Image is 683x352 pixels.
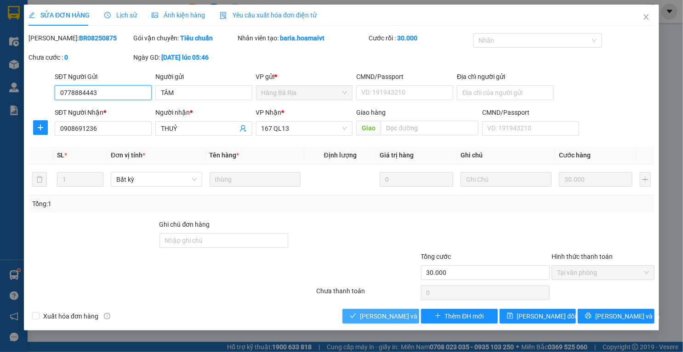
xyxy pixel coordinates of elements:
[159,221,210,228] label: Ghi chú đơn hàng
[482,107,579,117] div: CMND/Passport
[111,151,145,159] span: Đơn vị tính
[155,72,252,82] div: Người gửi
[262,86,347,100] span: Hàng Bà Rịa
[435,313,441,320] span: plus
[643,13,650,21] span: close
[421,253,451,260] span: Tổng cước
[559,172,632,187] input: 0
[421,309,498,324] button: plusThêm ĐH mới
[8,30,72,43] div: 0909249917
[640,172,651,187] button: plus
[133,52,236,62] div: Ngày GD:
[517,311,576,321] span: [PERSON_NAME] đổi
[40,311,102,321] span: Xuất hóa đơn hàng
[557,266,649,279] span: Tại văn phòng
[92,54,137,70] span: phu my
[280,34,324,42] b: baria.hoamaivt
[79,34,117,42] b: BR08250875
[79,8,143,30] div: HANG NGOAI
[256,109,282,116] span: VP Nhận
[633,5,659,30] button: Close
[79,30,143,41] div: trang
[256,72,353,82] div: VP gửi
[104,11,137,19] span: Lịch sử
[552,253,613,260] label: Hình thức thanh toán
[34,124,47,131] span: plus
[461,172,552,187] input: Ghi Chú
[356,121,381,135] span: Giao
[116,173,197,186] span: Bất kỳ
[8,8,72,19] div: 167 QL13
[79,59,92,68] span: DĐ:
[324,151,357,159] span: Định lượng
[262,122,347,135] span: 167 QL13
[133,33,236,43] div: Gói vận chuyển:
[180,34,213,42] b: Tiêu chuẩn
[64,54,68,61] b: 0
[8,19,72,30] div: thanh
[210,172,301,187] input: VD: Bàn, Ghế
[28,33,131,43] div: [PERSON_NAME]:
[28,11,90,19] span: SỬA ĐƠN HÀNG
[369,33,472,43] div: Cước rồi :
[500,309,576,324] button: save[PERSON_NAME] đổi
[55,72,152,82] div: SĐT Người Gửi
[32,199,264,209] div: Tổng: 1
[155,107,252,117] div: Người nhận
[57,151,64,159] span: SL
[350,313,356,320] span: check
[380,151,414,159] span: Giá trị hàng
[152,12,158,18] span: picture
[220,11,317,19] span: Yêu cầu xuất hóa đơn điện tử
[380,172,453,187] input: 0
[79,41,143,54] div: 0899997497
[457,72,554,82] div: Địa chỉ người gửi
[159,233,289,248] input: Ghi chú đơn hàng
[8,9,22,18] span: Gửi:
[578,309,655,324] button: printer[PERSON_NAME] và In
[220,12,227,19] img: icon
[507,313,513,320] span: save
[559,151,591,159] span: Cước hàng
[356,109,386,116] span: Giao hàng
[457,146,556,164] th: Ghi chú
[397,34,417,42] b: 30.000
[28,52,131,62] div: Chưa cước :
[445,311,484,321] span: Thêm ĐH mới
[33,120,48,135] button: plus
[28,12,35,18] span: edit
[79,9,101,18] span: Nhận:
[360,311,484,321] span: [PERSON_NAME] và [PERSON_NAME] hàng
[356,72,453,82] div: CMND/Passport
[342,309,419,324] button: check[PERSON_NAME] và [PERSON_NAME] hàng
[55,107,152,117] div: SĐT Người Nhận
[161,54,209,61] b: [DATE] lúc 05:46
[104,12,111,18] span: clock-circle
[585,313,592,320] span: printer
[595,311,660,321] span: [PERSON_NAME] và In
[238,33,367,43] div: Nhân viên tạo:
[152,11,205,19] span: Ảnh kiện hàng
[457,85,554,100] input: Địa chỉ của người gửi
[381,121,478,135] input: Dọc đường
[210,151,239,159] span: Tên hàng
[104,313,110,319] span: info-circle
[239,125,247,132] span: user-add
[32,172,47,187] button: delete
[315,286,420,302] div: Chưa thanh toán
